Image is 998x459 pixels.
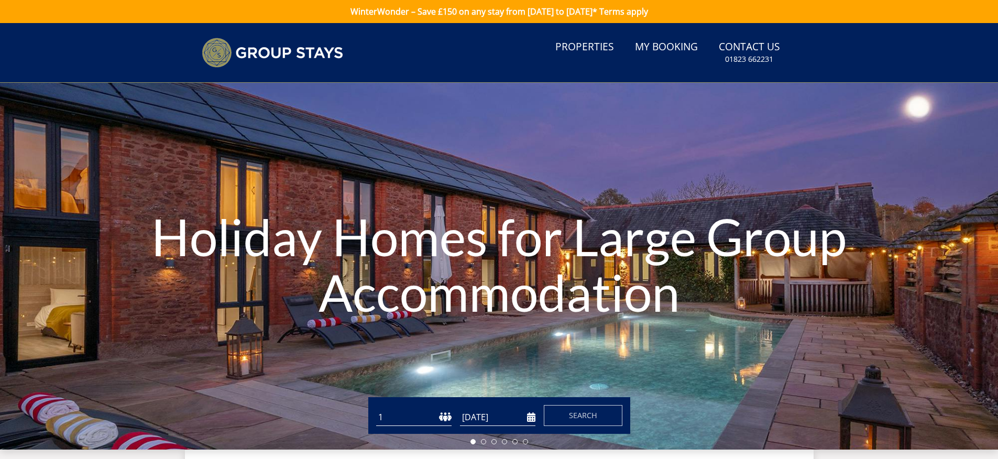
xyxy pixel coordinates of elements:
[631,36,702,59] a: My Booking
[460,409,535,426] input: Arrival Date
[725,54,773,64] small: 01823 662231
[202,38,343,68] img: Group Stays
[715,36,784,70] a: Contact Us01823 662231
[544,405,622,426] button: Search
[551,36,618,59] a: Properties
[569,410,597,420] span: Search
[150,188,849,341] h1: Holiday Homes for Large Group Accommodation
